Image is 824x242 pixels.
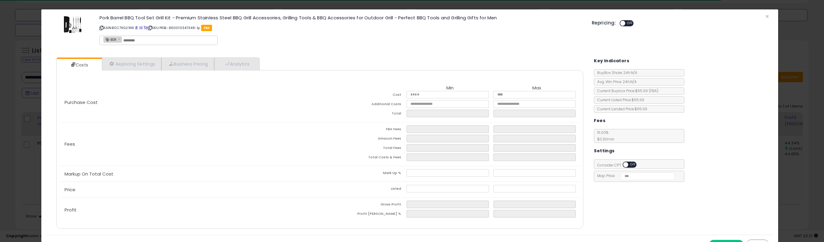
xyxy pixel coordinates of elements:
[594,173,675,178] span: Map Price:
[649,88,658,93] span: ( FBA )
[594,130,614,142] span: 15.00 %
[320,201,407,210] td: Gross Profit
[64,15,82,34] img: 41AdU5ZEfNL._SL60_.jpg
[320,153,407,163] td: Total Costs & Fees
[60,172,320,176] p: Markup On Total Cost
[320,135,407,144] td: Amazon Fees
[104,37,116,42] span: BDR
[320,169,407,179] td: Mark Up %
[594,137,614,142] span: $0.30 min
[592,21,616,25] h5: Repricing:
[594,163,645,168] span: Consider CPT:
[320,91,407,100] td: Cost
[625,21,635,26] span: OFF
[118,36,122,42] a: ×
[161,58,214,70] a: Business Pricing
[144,25,147,30] a: Your listing only
[493,86,580,91] th: Max
[320,125,407,135] td: FBA Fees
[594,57,629,65] h5: Key Indicators
[320,144,407,153] td: Total Fees
[214,58,259,70] a: Analytics
[320,185,407,194] td: Listed
[100,23,583,33] p: ASIN: B0C79G21N9 | SKU: PKBL-860010347348-1p
[635,88,658,93] span: $65.99
[594,79,637,84] span: Avg. Win Price 24h: N/A
[135,25,138,30] a: BuyBox page
[594,117,605,124] h5: Fees
[60,187,320,192] p: Price
[60,208,320,212] p: Profit
[320,210,407,219] td: Profit [PERSON_NAME] %
[320,100,407,110] td: Additional Costs
[594,147,614,155] h5: Settings
[139,25,143,30] a: All offer listings
[594,106,647,111] span: Current Landed Price: $65.99
[201,25,212,31] span: FBA
[594,88,658,93] span: Current Buybox Price:
[320,110,407,119] td: Total
[100,15,583,20] h3: Pork Barrel BBQ Tool Set Grill Kit - Premium Stainless Steel BBQ Grill Accessories, Grilling Tool...
[629,162,638,167] span: OFF
[594,97,644,102] span: Current Listed Price: $65.99
[57,59,101,71] a: Costs
[594,70,637,75] span: BuyBox Share 24h: N/A
[407,86,493,91] th: Min
[60,142,320,147] p: Fees
[102,58,162,70] a: Repricing Settings
[765,12,769,21] span: ×
[60,100,320,105] p: Purchase Cost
